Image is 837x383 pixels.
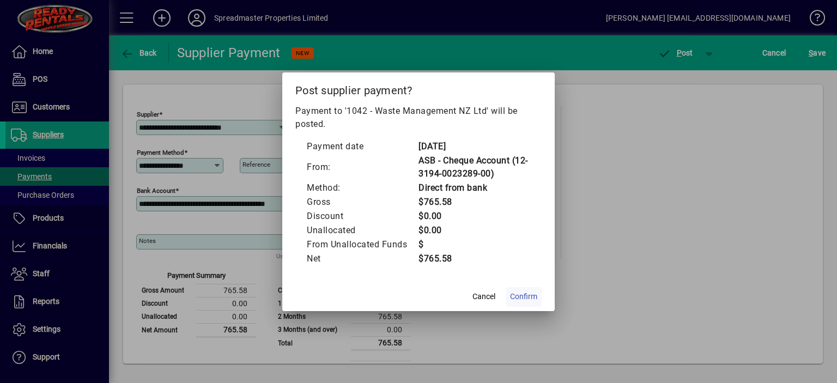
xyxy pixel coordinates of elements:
span: Confirm [510,291,537,302]
td: $0.00 [418,209,531,223]
button: Confirm [506,287,542,307]
td: From: [306,154,418,181]
td: Gross [306,195,418,209]
td: Discount [306,209,418,223]
button: Cancel [466,287,501,307]
td: Method: [306,181,418,195]
td: $ [418,238,531,252]
td: Direct from bank [418,181,531,195]
h2: Post supplier payment? [282,72,555,104]
td: $0.00 [418,223,531,238]
td: ASB - Cheque Account (12-3194-0023289-00) [418,154,531,181]
td: $765.58 [418,195,531,209]
td: $765.58 [418,252,531,266]
p: Payment to '1042 - Waste Management NZ Ltd' will be posted. [295,105,542,131]
td: From Unallocated Funds [306,238,418,252]
span: Cancel [472,291,495,302]
td: Payment date [306,139,418,154]
td: Unallocated [306,223,418,238]
td: Net [306,252,418,266]
td: [DATE] [418,139,531,154]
